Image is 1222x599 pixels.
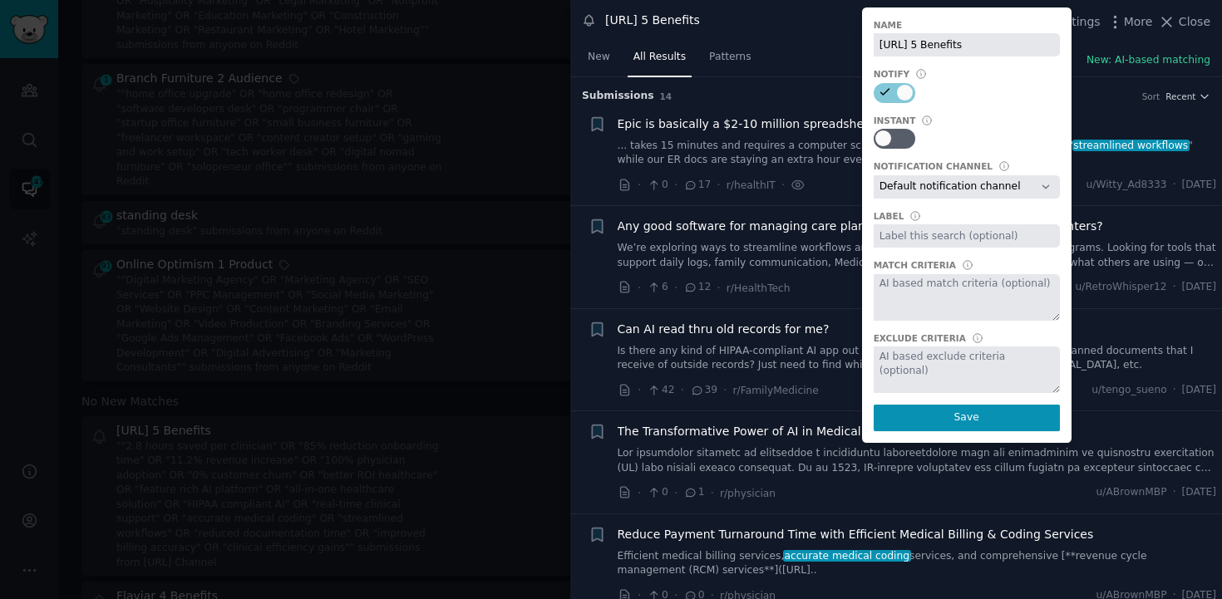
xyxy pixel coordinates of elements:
[1091,383,1166,398] span: u/tengo_sueno
[618,241,1217,270] a: We’re exploring ways to streamline workflows and reduce paper for adult day health programs. Look...
[633,50,686,65] span: All Results
[618,446,1217,475] a: Lor ipsumdolor sitametc ad elitseddoe t incididuntu laboreetdolore magn ali enimadminim ve quisno...
[874,68,910,80] div: Notify
[674,279,678,297] span: ·
[674,176,678,194] span: ·
[638,381,641,399] span: ·
[588,50,610,65] span: New
[618,218,1103,235] a: Any good software for managing care plans + documentation in adult day centers?
[874,332,966,344] div: Exclude Criteria
[618,423,906,440] a: The Transformative Power of AI in Medical Coding
[618,344,1217,373] a: Is there any kind of HIPAA-compliant AI app out there that can read the 250 page long scanned doc...
[1052,13,1100,31] span: Settings
[1182,178,1216,193] span: [DATE]
[638,484,641,502] span: ·
[709,50,751,65] span: Patterns
[1096,485,1167,500] span: u/ABrownMBP
[1158,13,1210,31] button: Close
[874,33,1060,56] input: Name this search
[618,526,1094,543] a: Reduce Payment Turnaround Time with Efficient Medical Billing & Coding Services
[683,178,711,193] span: 17
[1173,280,1176,295] span: ·
[1173,485,1176,500] span: ·
[733,385,819,396] span: r/FamilyMedicine
[720,488,776,499] span: r/physician
[1072,140,1190,151] span: streamlined workflows
[1142,91,1160,102] div: Sort
[683,485,704,500] span: 1
[1173,383,1176,398] span: ·
[783,550,911,562] span: accurate medical coding
[638,176,641,194] span: ·
[647,485,668,500] span: 0
[1086,53,1210,68] button: New: AI-based matching
[1106,13,1153,31] button: More
[582,89,654,104] span: Submission s
[618,321,830,338] a: Can AI read thru old records for me?
[781,176,785,194] span: ·
[703,44,756,78] a: Patterns
[605,12,700,29] div: [URL] 5 Benefits
[874,210,904,222] div: Label
[727,282,791,294] span: r/HealthTech
[660,91,673,101] span: 14
[681,381,684,399] span: ·
[618,139,1217,168] a: ... takes 15 minutes and requires a computer science degree" best part is Epic calls this "stream...
[690,383,717,398] span: 39
[1173,178,1176,193] span: ·
[647,178,668,193] span: 0
[717,279,720,297] span: ·
[723,381,727,399] span: ·
[618,115,1045,133] a: Epic is basically a $2-10 million spreadsheet with [MEDICAL_DATA] issues
[874,19,903,31] div: Name
[1165,91,1195,102] span: Recent
[727,179,776,191] span: r/healthIT
[647,280,668,295] span: 6
[1086,178,1166,193] span: u/Witty_Ad8333
[1165,91,1210,102] button: Recent
[874,115,916,126] div: Instant
[1182,280,1216,295] span: [DATE]
[717,176,720,194] span: ·
[1179,13,1210,31] span: Close
[711,484,714,502] span: ·
[874,259,956,271] div: Match Criteria
[1182,383,1216,398] span: [DATE]
[618,549,1217,578] a: Efficient medical billing services,accurate medical codingservices, and comprehensive [**revenue ...
[674,484,678,502] span: ·
[874,405,1060,431] button: Save
[874,224,1060,248] input: Label this search (optional)
[647,383,674,398] span: 42
[1182,485,1216,500] span: [DATE]
[628,44,692,78] a: All Results
[638,279,641,297] span: ·
[683,280,711,295] span: 12
[1124,13,1153,31] span: More
[1076,280,1167,295] span: u/RetroWhisper12
[874,160,993,172] div: Notification Channel
[582,44,616,78] a: New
